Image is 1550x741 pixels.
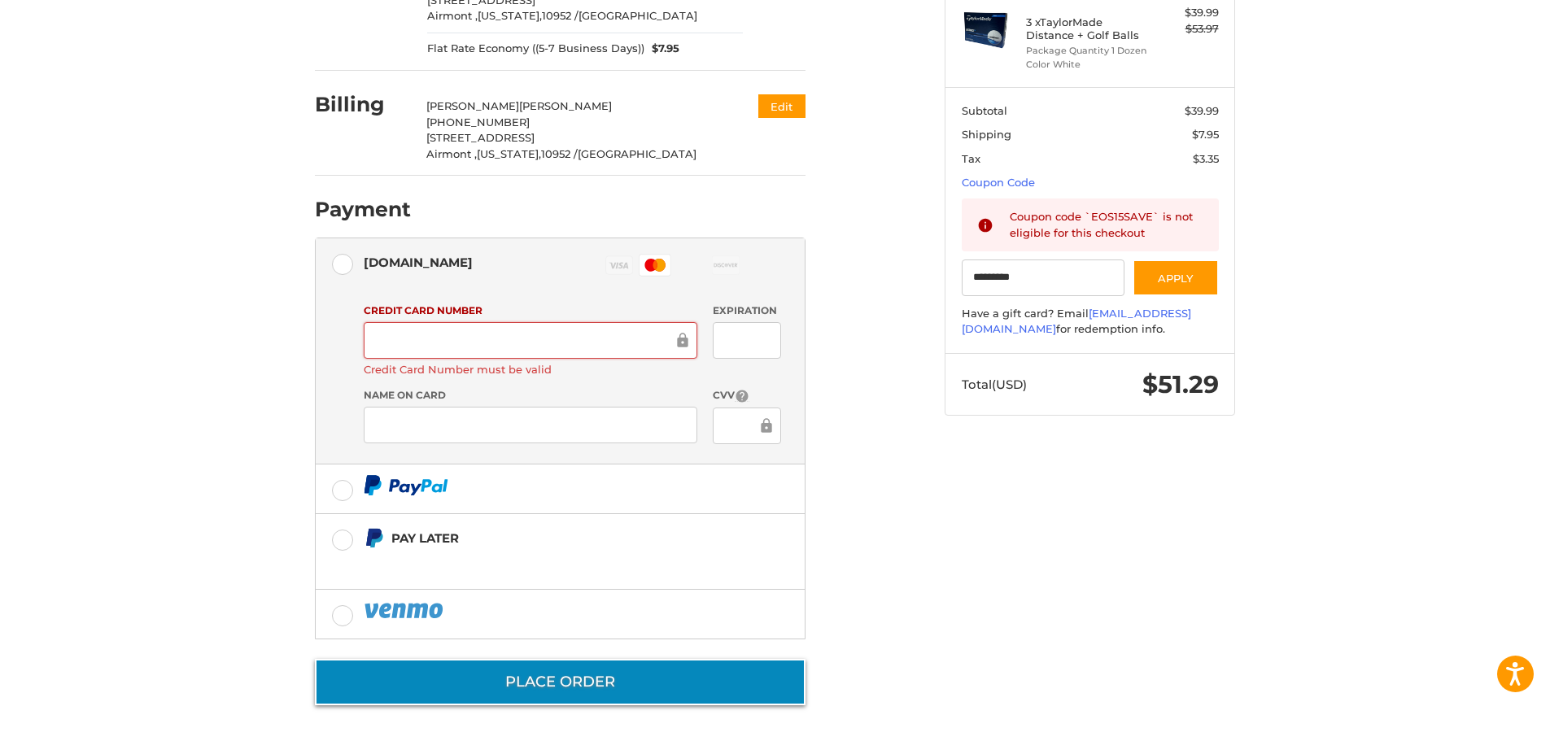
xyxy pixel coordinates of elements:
img: PayPal icon [364,600,447,621]
span: [PERSON_NAME] [519,99,612,112]
span: Flat Rate Economy ((5-7 Business Days)) [427,41,644,57]
h2: Billing [315,92,410,117]
span: $7.95 [1192,128,1219,141]
div: Have a gift card? Email for redemption info. [962,306,1219,338]
li: Color White [1026,58,1150,72]
span: [PHONE_NUMBER] [426,116,530,129]
div: [DOMAIN_NAME] [364,249,473,276]
span: $39.99 [1185,104,1219,117]
span: $51.29 [1142,369,1219,399]
span: $3.35 [1193,152,1219,165]
button: Place Order [315,659,806,705]
span: [PERSON_NAME] [426,99,519,112]
h4: 3 x TaylorMade Distance + Golf Balls [1026,15,1150,42]
label: Credit Card Number [364,303,697,318]
span: [STREET_ADDRESS] [426,131,535,144]
div: $39.99 [1155,5,1219,21]
span: [US_STATE], [478,9,542,22]
div: $53.97 [1155,21,1219,37]
label: CVV [713,388,780,403]
img: PayPal icon [364,475,448,495]
span: Shipping [962,128,1011,141]
label: Name on Card [364,388,697,403]
span: [US_STATE], [477,147,541,160]
label: Credit Card Number must be valid [364,363,697,376]
li: Package Quantity 1 Dozen [1026,44,1150,58]
span: [GEOGRAPHIC_DATA] [578,147,696,160]
span: $7.95 [644,41,680,57]
button: Edit [758,94,806,118]
span: [GEOGRAPHIC_DATA] [579,9,697,22]
h2: Payment [315,197,411,222]
iframe: PayPal Message 1 [364,555,704,569]
span: Subtotal [962,104,1007,117]
span: Airmont , [427,9,478,22]
span: Total (USD) [962,377,1027,392]
div: Pay Later [391,525,703,551]
span: 10952 / [542,9,579,22]
span: Tax [962,152,980,165]
button: Apply [1133,259,1219,296]
input: Gift Certificate or Coupon Code [962,259,1125,296]
span: 10952 / [541,147,578,160]
label: Expiration [713,303,780,318]
span: Airmont , [426,147,477,160]
a: Coupon Code [962,176,1035,189]
div: Coupon code `EOS15SAVE` is not eligible for this checkout [1010,209,1203,241]
img: Pay Later icon [364,528,384,548]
